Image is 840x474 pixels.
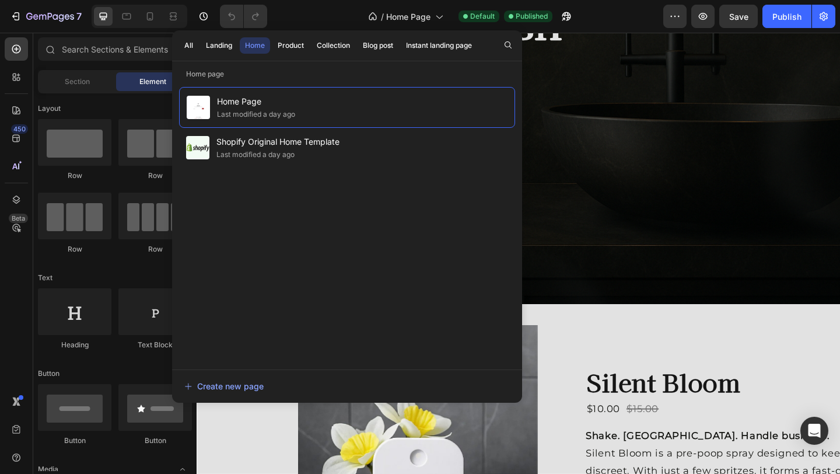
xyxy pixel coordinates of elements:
button: Blog post [358,37,398,54]
span: Element [139,76,166,87]
button: 7 [5,5,87,28]
div: Undo/Redo [220,5,267,28]
button: Landing [201,37,237,54]
div: Instant landing page [406,40,472,51]
input: Search Sections & Elements [38,37,192,61]
div: Row [38,170,111,181]
span: Default [470,11,495,22]
span: Shopify Original Home Template [216,135,339,149]
button: Save [719,5,758,28]
p: 7 [76,9,82,23]
strong: Eliminate odors with our toilet spray. [35,28,287,44]
span: Layout [38,103,61,114]
div: Last modified a day ago [217,109,295,120]
div: Button [38,435,111,446]
div: Blog post [363,40,393,51]
button: Create new page [184,375,510,398]
div: Row [118,170,192,181]
span: Published [516,11,548,22]
div: Button [118,435,192,446]
span: Save [729,12,748,22]
div: Product [278,40,304,51]
div: Landing [206,40,232,51]
div: Collection [317,40,350,51]
div: $10.00 [423,399,461,420]
div: Home [245,40,265,51]
div: Publish [772,11,801,23]
div: Row [38,244,111,255]
div: Beta [9,214,28,223]
div: Last modified a day ago [216,149,295,161]
span: Home Page [386,11,430,23]
span: Button [38,368,60,379]
button: Product [272,37,309,54]
button: Instant landing page [401,37,477,54]
div: Text Block [118,340,192,350]
button: All [179,37,198,54]
div: Open Intercom Messenger [800,417,828,445]
span: Section [65,76,90,87]
p: Home page [172,68,522,80]
strong: Shake. [GEOGRAPHIC_DATA]. Handle business. [423,432,688,445]
span: Home Page [217,95,295,109]
button: Home [240,37,270,54]
span: Text [38,273,52,283]
div: 450 [11,124,28,134]
div: Create new page [184,380,264,392]
div: $15.00 [466,399,503,420]
h2: Silent Bloom [423,362,758,399]
button: Collection [311,37,355,54]
div: All [184,40,193,51]
div: Row [118,244,192,255]
button: Publish [762,5,811,28]
div: Heading [38,340,111,350]
span: / [381,11,384,23]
